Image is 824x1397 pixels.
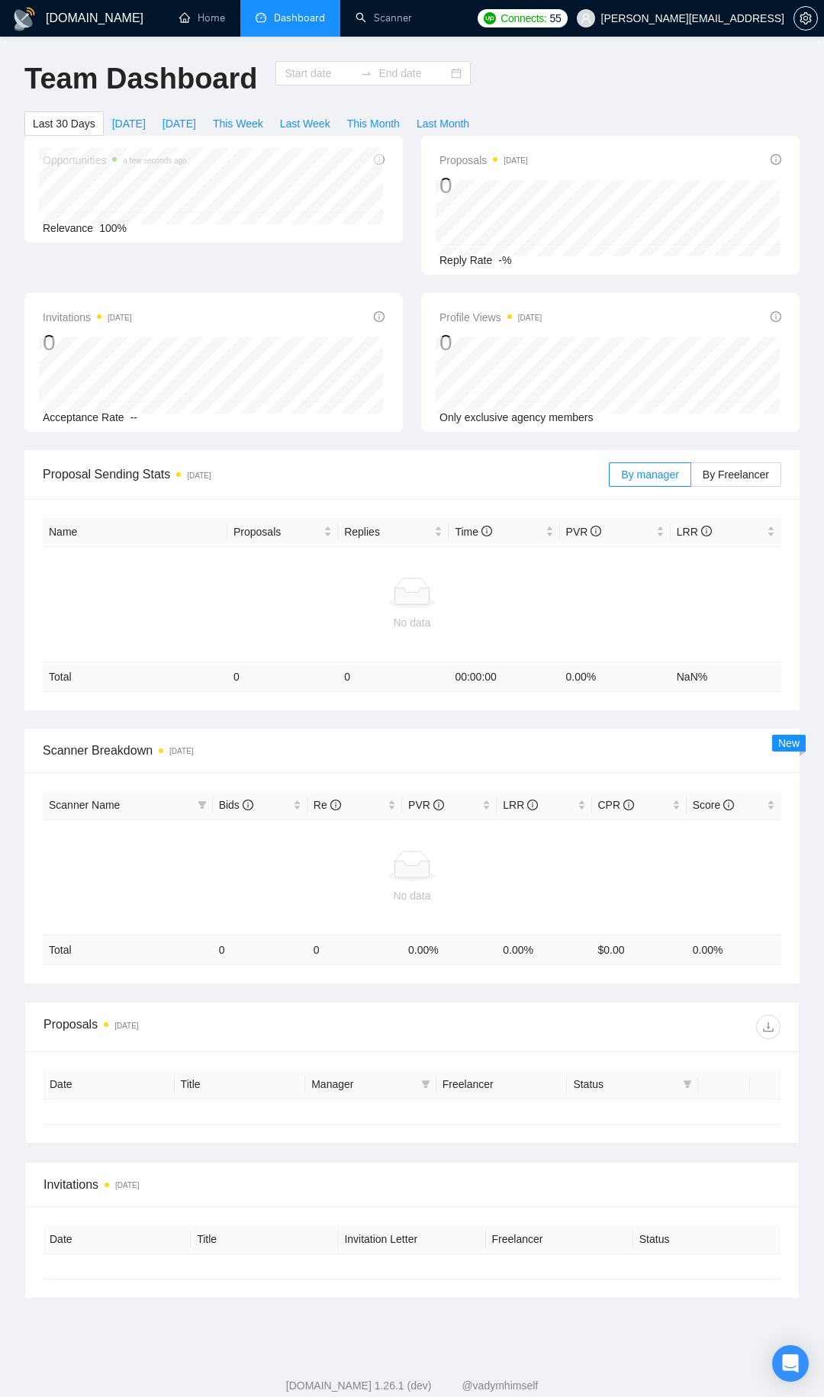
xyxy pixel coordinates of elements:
span: Invitations [43,1175,781,1194]
span: PVR [408,799,444,811]
span: By Freelancer [703,468,769,481]
td: $ 0.00 [592,935,687,964]
a: homeHome [179,11,225,24]
div: Open Intercom Messenger [772,1345,809,1382]
td: 0.00 % [402,935,497,964]
span: Last Week [280,115,330,132]
span: dashboard [256,12,266,23]
span: 55 [550,10,562,27]
img: logo [12,7,37,31]
span: Re [314,799,341,811]
span: Profile Views [439,308,542,327]
th: Date [43,1225,191,1254]
time: [DATE] [518,314,542,322]
input: Start date [285,65,354,82]
span: Last 30 Days [33,115,95,132]
td: 0 [338,662,449,692]
span: Status [573,1076,677,1093]
span: LRR [503,799,538,811]
span: user [581,13,591,24]
span: Only exclusive agency members [439,411,594,423]
input: End date [378,65,448,82]
span: Replies [344,523,431,540]
time: [DATE] [114,1022,138,1030]
span: PVR [566,526,602,538]
span: New [778,737,800,749]
button: This Week [204,111,272,136]
span: setting [794,12,817,24]
span: Last Month [417,115,469,132]
span: filter [418,1073,433,1096]
span: info-circle [723,800,734,810]
span: Scanner Breakdown [43,741,781,760]
div: 0 [43,328,132,357]
span: info-circle [591,526,601,536]
a: searchScanner [356,11,412,24]
span: -- [130,411,137,423]
th: Proposals [227,517,338,547]
span: Connects: [501,10,546,27]
img: upwork-logo.png [484,12,496,24]
div: No data [49,614,775,631]
a: [DOMAIN_NAME] 1.26.1 (dev) [286,1379,432,1392]
span: By manager [621,468,678,481]
button: Last Week [272,111,339,136]
span: Time [455,526,491,538]
span: Reply Rate [439,254,492,266]
th: Title [175,1070,306,1099]
span: info-circle [771,154,781,165]
button: [DATE] [104,111,154,136]
button: setting [793,6,818,31]
span: Proposals [439,151,528,169]
a: setting [793,12,818,24]
div: 0 [439,328,542,357]
td: NaN % [671,662,781,692]
button: [DATE] [154,111,204,136]
span: swap-right [360,67,372,79]
td: Total [43,662,227,692]
span: Bids [219,799,253,811]
span: info-circle [374,311,385,322]
time: [DATE] [187,472,211,480]
span: Acceptance Rate [43,411,124,423]
th: Replies [338,517,449,547]
span: This Month [347,115,400,132]
h1: Team Dashboard [24,61,257,97]
span: info-circle [701,526,712,536]
th: Freelancer [436,1070,568,1099]
td: 0 [213,935,307,964]
div: 0 [439,171,528,200]
button: Last Month [408,111,478,136]
span: [DATE] [112,115,146,132]
span: 100% [99,222,127,234]
span: This Week [213,115,263,132]
span: filter [421,1080,430,1089]
td: Total [43,935,213,964]
a: @vadymhimself [462,1379,538,1392]
time: [DATE] [108,314,131,322]
span: Proposal Sending Stats [43,465,609,484]
span: filter [680,1073,695,1096]
td: 0 [227,662,338,692]
time: [DATE] [169,747,193,755]
td: 00:00:00 [449,662,559,692]
span: Invitations [43,308,132,327]
span: LRR [677,526,712,538]
th: Name [43,517,227,547]
th: Freelancer [486,1225,633,1254]
td: 0 [307,935,402,964]
span: Proposals [233,523,320,540]
span: filter [195,793,210,816]
span: CPR [598,799,634,811]
td: 0.00 % [497,935,591,964]
span: Relevance [43,222,93,234]
time: [DATE] [504,156,527,165]
time: [DATE] [115,1181,139,1189]
span: info-circle [623,800,634,810]
button: download [756,1015,781,1039]
span: Dashboard [274,11,325,24]
th: Status [633,1225,781,1254]
span: Manager [311,1076,415,1093]
span: info-circle [243,800,253,810]
div: Proposals [43,1015,412,1039]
